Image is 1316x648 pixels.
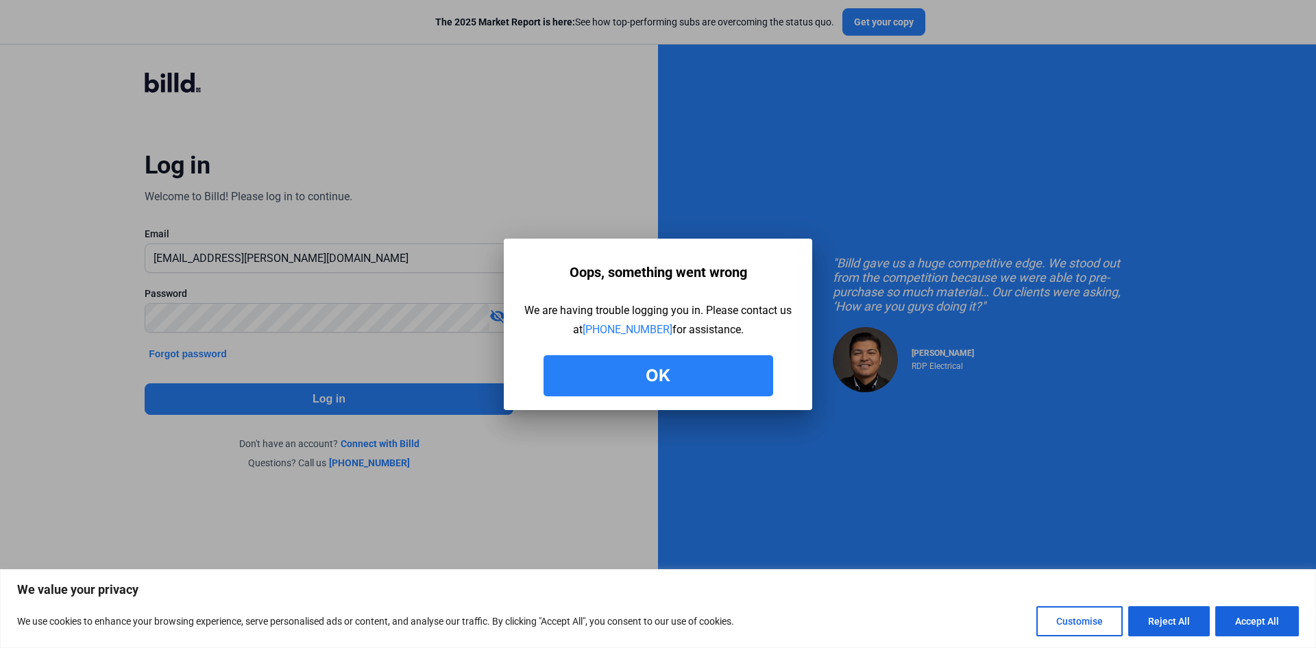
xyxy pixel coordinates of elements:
[524,301,792,339] div: We are having trouble logging you in. Please contact us at for assistance.
[583,323,672,336] a: [PHONE_NUMBER]
[1036,606,1123,636] button: Customise
[544,355,773,396] button: Ok
[17,613,734,629] p: We use cookies to enhance your browsing experience, serve personalised ads or content, and analys...
[1215,606,1299,636] button: Accept All
[1128,606,1210,636] button: Reject All
[570,259,747,285] div: Oops, something went wrong
[17,581,1299,598] p: We value your privacy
